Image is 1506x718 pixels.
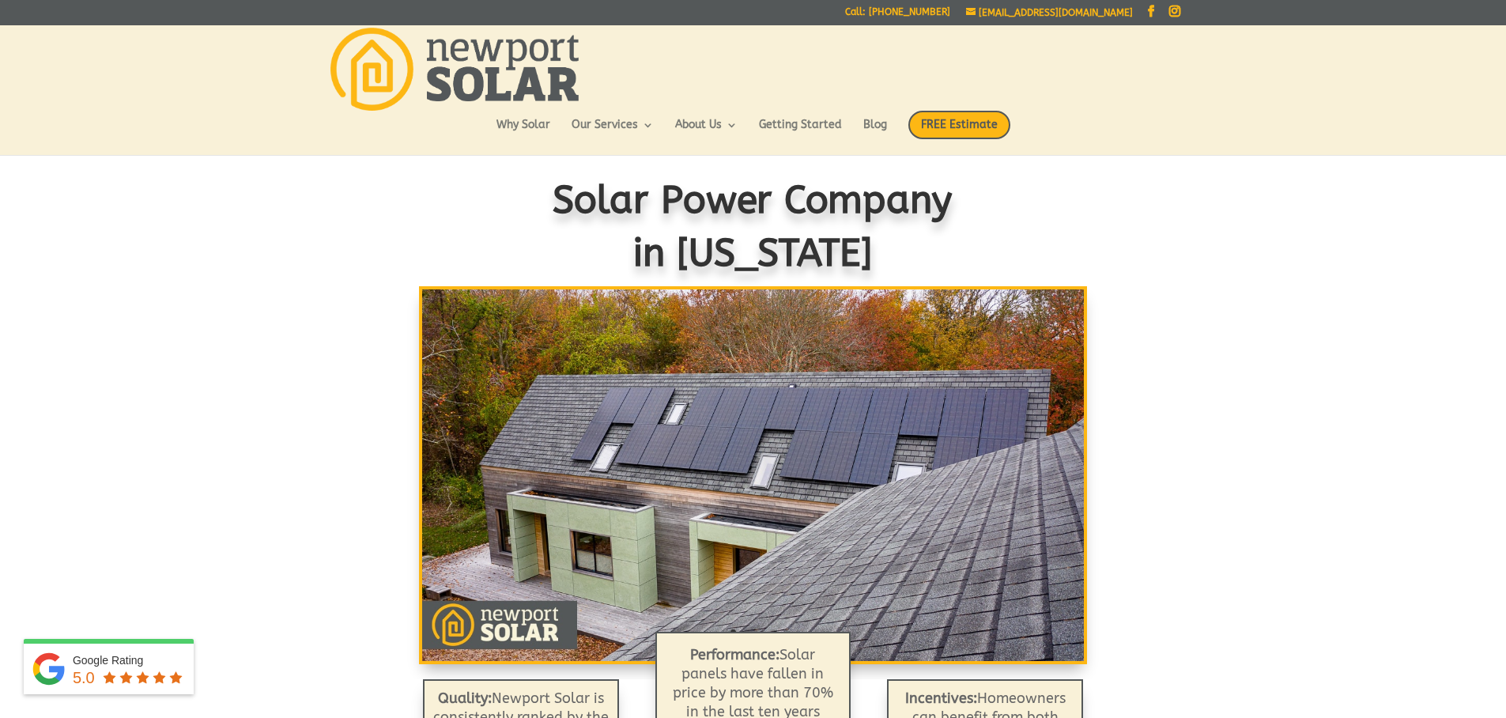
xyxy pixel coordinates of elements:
a: 2 [744,629,749,635]
div: Google Rating [73,652,186,668]
a: [EMAIL_ADDRESS][DOMAIN_NAME] [966,7,1133,18]
a: Call: [PHONE_NUMBER] [845,7,950,24]
a: 4 [771,629,776,635]
a: Why Solar [496,119,550,146]
span: 5.0 [73,669,95,686]
a: Blog [863,119,887,146]
strong: Quality: [438,690,492,707]
strong: Incentives: [905,690,977,707]
img: Solar Modules: Roof Mounted [422,289,1083,661]
a: Getting Started [759,119,842,146]
b: Performance: [690,646,779,663]
a: About Us [675,119,738,146]
a: 1 [730,629,736,635]
img: Newport Solar | Solar Energy Optimized. [330,28,579,111]
a: 3 [757,629,763,635]
span: Solar Power Company in [US_STATE] [553,179,953,276]
a: Our Services [572,119,654,146]
a: FREE Estimate [908,111,1010,155]
span: FREE Estimate [908,111,1010,139]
